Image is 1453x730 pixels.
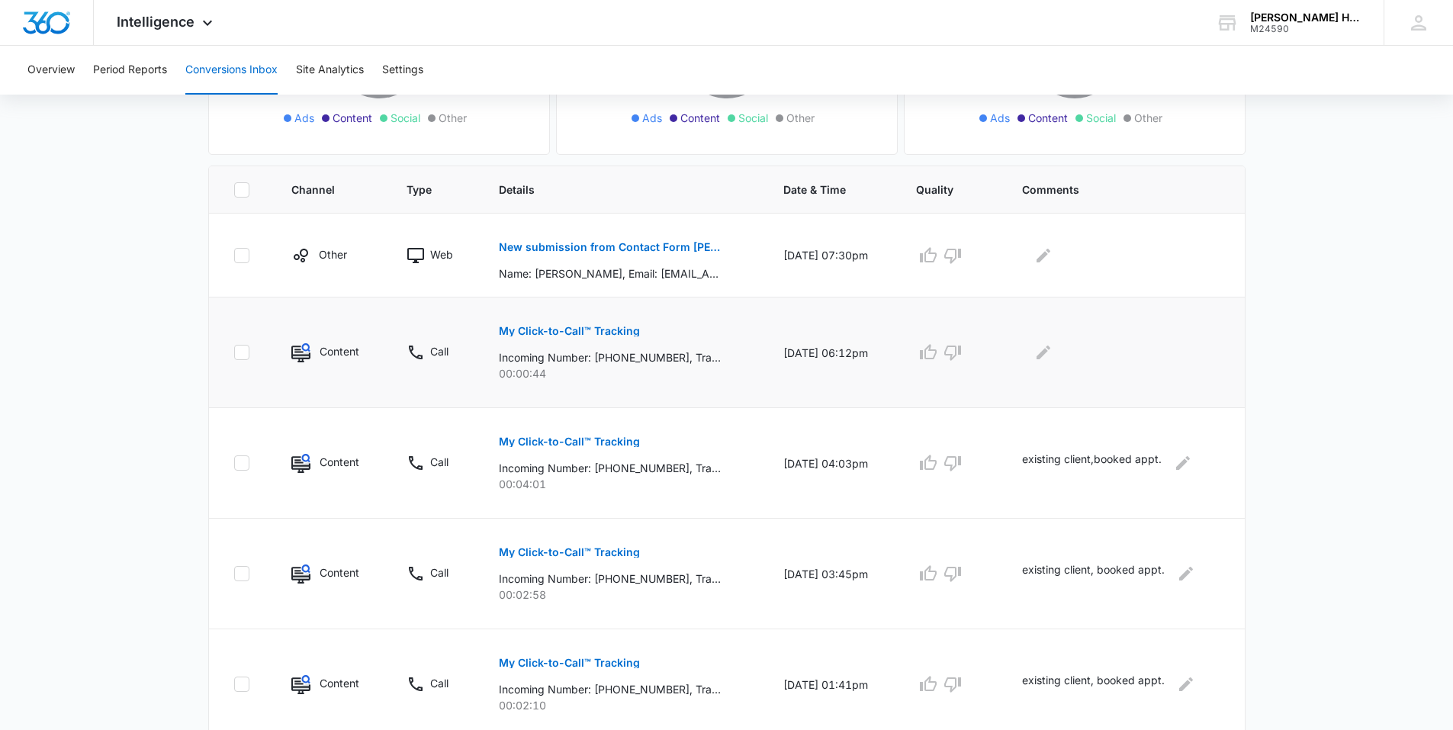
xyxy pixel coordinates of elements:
div: account id [1250,24,1361,34]
p: Other [319,246,347,262]
p: New submission from Contact Form [PERSON_NAME] [499,242,721,252]
p: Incoming Number: [PHONE_NUMBER], Tracking Number: [PHONE_NUMBER], Ring To: [PHONE_NUMBER], Caller... [499,349,721,365]
p: Incoming Number: [PHONE_NUMBER], Tracking Number: [PHONE_NUMBER], Ring To: [PHONE_NUMBER], Caller... [499,460,721,476]
span: Comments [1022,182,1198,198]
span: Content [680,110,720,126]
button: Edit Comments [1031,340,1056,365]
p: Call [430,454,448,470]
span: Intelligence [117,14,194,30]
span: Other [786,110,815,126]
p: existing client, booked appt. [1022,561,1165,586]
span: Channel [291,182,348,198]
td: [DATE] 04:03pm [765,408,898,519]
p: 00:02:10 [499,697,747,713]
p: Content [320,675,359,691]
button: My Click-to-Call™ Tracking [499,534,640,571]
span: Content [333,110,372,126]
td: [DATE] 07:30pm [765,214,898,297]
p: My Click-to-Call™ Tracking [499,326,640,336]
p: Content [320,454,359,470]
td: [DATE] 03:45pm [765,519,898,629]
button: Edit Comments [1171,451,1195,475]
span: Content [1028,110,1068,126]
p: My Click-to-Call™ Tracking [499,436,640,447]
button: My Click-to-Call™ Tracking [499,423,640,460]
p: Call [430,343,448,359]
p: Name: [PERSON_NAME], Email: [EMAIL_ADDRESS][DOMAIN_NAME] (mailto:[EMAIL_ADDRESS][DOMAIN_NAME]), P... [499,265,721,281]
button: Conversions Inbox [185,46,278,95]
button: Period Reports [93,46,167,95]
p: Incoming Number: [PHONE_NUMBER], Tracking Number: [PHONE_NUMBER], Ring To: [PHONE_NUMBER], Caller... [499,571,721,587]
td: [DATE] 06:12pm [765,297,898,408]
button: Edit Comments [1031,243,1056,268]
span: Ads [294,110,314,126]
p: Call [430,675,448,691]
span: Details [499,182,725,198]
p: Web [430,246,453,262]
span: Social [391,110,420,126]
span: Other [1134,110,1162,126]
p: Content [320,564,359,580]
p: 00:00:44 [499,365,747,381]
span: Other [439,110,467,126]
button: Edit Comments [1174,561,1198,586]
p: 00:04:01 [499,476,747,492]
span: Type [407,182,440,198]
button: New submission from Contact Form [PERSON_NAME] [499,229,721,265]
p: existing client, booked appt. [1022,672,1165,696]
button: Settings [382,46,423,95]
div: account name [1250,11,1361,24]
p: Content [320,343,359,359]
p: Call [430,564,448,580]
p: 00:02:58 [499,587,747,603]
span: Social [738,110,768,126]
button: My Click-to-Call™ Tracking [499,645,640,681]
p: existing client,booked appt. [1022,451,1162,475]
button: Site Analytics [296,46,364,95]
p: Incoming Number: [PHONE_NUMBER], Tracking Number: [PHONE_NUMBER], Ring To: [PHONE_NUMBER], Caller... [499,681,721,697]
button: My Click-to-Call™ Tracking [499,313,640,349]
span: Social [1086,110,1116,126]
span: Date & Time [783,182,858,198]
p: My Click-to-Call™ Tracking [499,547,640,558]
span: Ads [642,110,662,126]
button: Overview [27,46,75,95]
button: Edit Comments [1174,672,1198,696]
span: Ads [990,110,1010,126]
p: My Click-to-Call™ Tracking [499,658,640,668]
span: Quality [916,182,963,198]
